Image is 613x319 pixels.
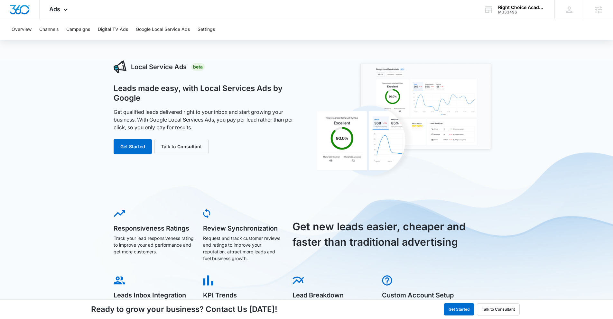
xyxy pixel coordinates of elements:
[66,19,90,40] button: Campaigns
[382,292,462,298] h5: Custom Account Setup
[114,84,300,103] h1: Leads made easy, with Local Services Ads by Google
[498,5,545,10] div: account name
[98,19,128,40] button: Digital TV Ads
[498,10,545,14] div: account id
[477,303,520,315] button: Talk to Consultant
[49,6,60,13] span: Ads
[198,19,215,40] button: Settings
[114,235,194,255] p: Track your lead responsiveness rating to improve your ad performance and get more customers.
[203,235,283,262] p: Request and track customer reviews and ratings to improve your reputation, attract more leads and...
[293,219,473,250] h3: Get new leads easier, cheaper and faster than traditional advertising
[203,225,283,232] h5: Review Synchronization
[91,304,277,315] h4: Ready to grow your business? Contact Us [DATE]!
[131,62,187,72] h3: Local Service Ads
[203,292,283,298] h5: KPI Trends
[12,19,32,40] button: Overview
[114,139,152,154] button: Get Started
[114,292,194,298] h5: Leads Inbox Integration
[39,19,59,40] button: Channels
[444,303,474,315] button: Get Started
[114,108,300,131] p: Get qualified leads delivered right to your inbox and start growing your business. With Google Lo...
[191,63,205,71] div: Beta
[154,139,209,154] button: Talk to Consultant
[293,292,373,298] h5: Lead Breakdown
[136,19,190,40] button: Google Local Service Ads
[114,225,194,232] h5: Responsiveness Ratings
